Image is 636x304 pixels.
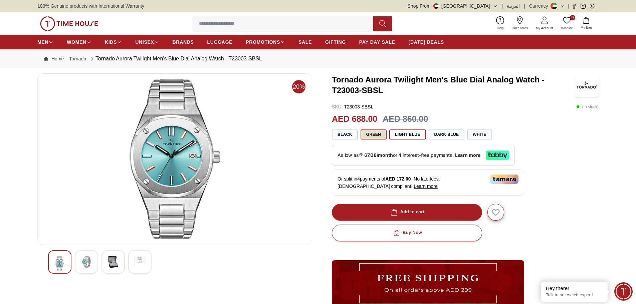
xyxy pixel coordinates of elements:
a: UNISEX [135,36,159,48]
button: Shop From[GEOGRAPHIC_DATA] [408,3,498,9]
a: [DATE] DEALS [409,36,444,48]
span: PAY DAY SALE [359,39,395,45]
p: Talk to our watch expert! [546,292,603,298]
a: GIFTING [325,36,346,48]
a: PROMOTIONS [246,36,285,48]
button: العربية [507,3,520,9]
span: MEN [37,39,48,45]
h3: Tornado Aurora Twilight Men's Blue Dial Analog Watch - T23003-SBSL [332,74,575,96]
a: KIDS [105,36,122,48]
img: ... [40,16,98,31]
span: Our Stores [509,26,531,31]
span: | [524,3,525,9]
span: Learn more [414,184,438,189]
span: KIDS [105,39,117,45]
span: | [568,3,569,9]
span: Wishlist [559,26,575,31]
span: My Bag [578,25,595,30]
button: Buy Now [332,225,482,241]
button: Dark Blue [429,129,465,139]
button: White [467,129,492,139]
a: BRANDS [173,36,194,48]
div: Add to cart [390,208,425,216]
h3: AED 860.00 [383,113,428,125]
span: Help [494,26,506,31]
img: Tornado Aurora Twilight Men's Black Dial Analog Watch - T23003-SBSB [54,256,66,271]
img: Tornado Aurora Twilight Men's Black Dial Analog Watch - T23003-SBSB [80,256,92,268]
img: United Arab Emirates [433,3,439,9]
img: Tornado Aurora Twilight Men's Black Dial Analog Watch - T23003-SBSB [107,256,119,268]
button: My Bag [577,16,596,31]
div: Or split in 4 payments of - No late fees, [DEMOGRAPHIC_DATA] compliant! [332,170,524,196]
a: Help [493,15,508,32]
a: LUGGAGE [207,36,233,48]
span: SKU : [332,104,343,109]
a: Instagram [581,4,586,9]
img: Tornado Aurora Twilight Men's Blue Dial Analog Watch - T23003-SBSL [575,73,599,97]
div: Chat Widget [614,282,633,301]
h2: AED 688.00 [332,113,377,125]
a: MEN [37,36,53,48]
a: PAY DAY SALE [359,36,395,48]
span: LUGGAGE [207,39,233,45]
a: Tornado [69,55,86,62]
span: My Account [533,26,556,31]
span: BRANDS [173,39,194,45]
span: WOMEN [67,39,86,45]
nav: Breadcrumb [37,49,599,68]
button: Black [332,129,358,139]
span: SALE [298,39,312,45]
span: 20% [292,80,305,93]
a: SALE [298,36,312,48]
span: 0 [570,15,575,20]
button: Light Blue [389,129,426,139]
p: ( In stock ) [576,103,599,110]
a: Facebook [572,4,577,9]
button: Add to cart [332,204,482,221]
span: GIFTING [325,39,346,45]
span: [DATE] DEALS [409,39,444,45]
a: 0Wishlist [557,15,577,32]
span: PROMOTIONS [246,39,280,45]
span: UNISEX [135,39,154,45]
img: Tamara [490,175,518,184]
span: | [502,3,503,9]
a: Home [44,55,64,62]
div: Tornado Aurora Twilight Men's Blue Dial Analog Watch - T23003-SBSL [89,55,262,63]
a: Whatsapp [590,4,595,9]
img: Tornado Aurora Twilight Men's Black Dial Analog Watch - T23003-SBSB [134,256,146,263]
div: Buy Now [392,229,422,237]
span: 100% Genuine products with International Warranty [37,3,144,9]
p: T23003-SBSL [332,103,373,110]
div: Currency [529,3,551,9]
a: WOMEN [67,36,91,48]
div: Hey there! [546,285,603,292]
span: AED 172.00 [385,176,411,182]
a: Our Stores [508,15,532,32]
img: Tornado Aurora Twilight Men's Black Dial Analog Watch - T23003-SBSB [43,79,306,239]
button: Green [361,129,387,139]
